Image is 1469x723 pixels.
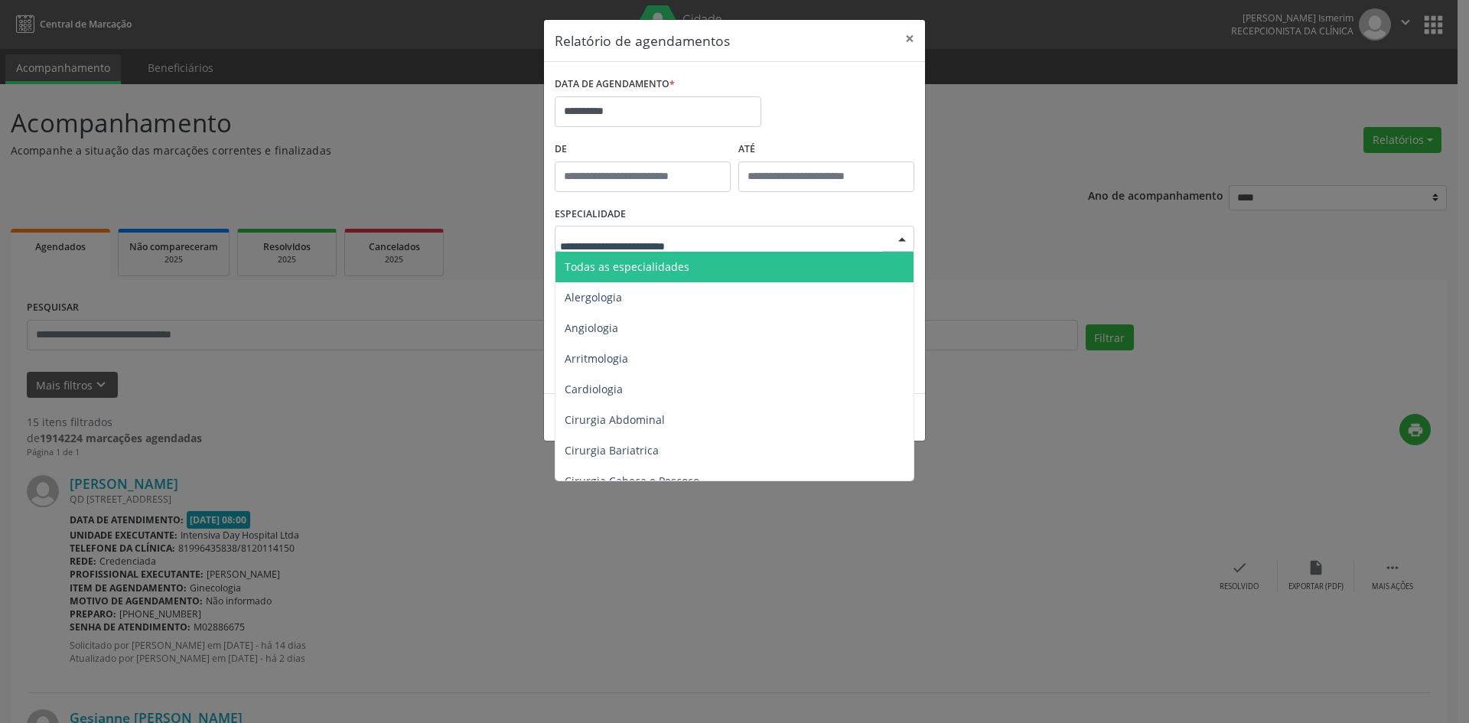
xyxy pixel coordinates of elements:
[738,138,914,161] label: ATÉ
[555,73,675,96] label: DATA DE AGENDAMENTO
[565,290,622,305] span: Alergologia
[555,31,730,50] h5: Relatório de agendamentos
[565,412,665,427] span: Cirurgia Abdominal
[894,20,925,57] button: Close
[565,382,623,396] span: Cardiologia
[565,259,689,274] span: Todas as especialidades
[555,203,626,226] label: ESPECIALIDADE
[565,351,628,366] span: Arritmologia
[565,443,659,458] span: Cirurgia Bariatrica
[565,321,618,335] span: Angiologia
[555,138,731,161] label: De
[565,474,699,488] span: Cirurgia Cabeça e Pescoço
